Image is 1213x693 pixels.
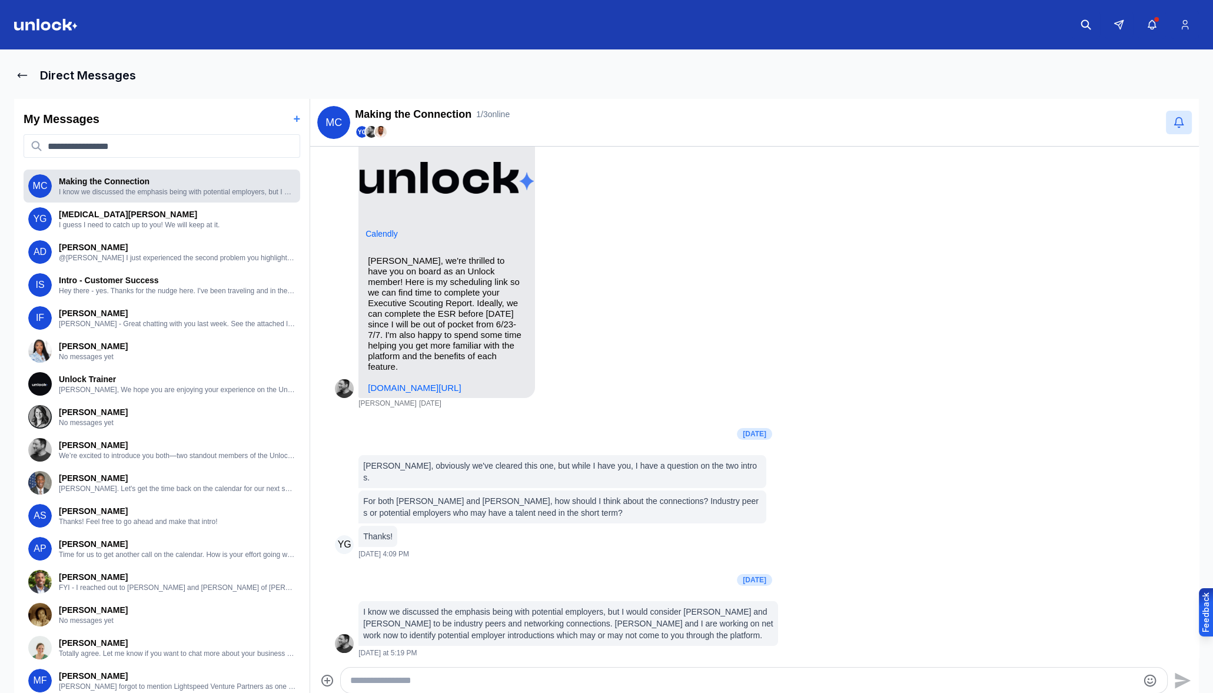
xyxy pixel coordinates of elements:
[59,352,295,362] p: No messages yet
[28,240,52,264] span: AD
[59,406,295,418] p: [PERSON_NAME]
[40,67,136,84] h1: Direct Messages
[59,385,295,394] p: [PERSON_NAME], We hope you are enjoying your experience on the Unlock platform and wanted to brin...
[59,538,295,550] p: [PERSON_NAME]
[365,126,377,138] img: Demetrios Chirgott
[335,535,354,554] span: YG
[1143,674,1157,688] button: Emoji picker
[59,187,295,197] p: I know we discussed the emphasis being with potential employers, but I would consider [PERSON_NAM...
[59,418,295,427] p: No messages yet
[59,175,295,187] p: Making the Connection
[59,439,295,451] p: [PERSON_NAME]
[358,549,409,559] span: [DATE] 4:09 PM
[360,132,534,223] img: https://d3v0px0pttie1i.cloudfront.net/uploads/branding/logo/70a86364-a4d8-4234-a545-f06b4b85b9e3/...
[28,603,52,626] img: User avatar
[358,648,417,658] span: [DATE] at 5:19 PM
[59,571,295,583] p: [PERSON_NAME]
[59,241,295,253] p: [PERSON_NAME]
[59,220,295,230] p: I guess I need to catch up to you! We will keep at it.
[737,428,772,440] div: [DATE]
[28,471,52,495] img: User avatar
[356,126,368,138] span: YG
[355,106,471,122] h2: Making the Connection
[28,273,52,297] span: IS
[1200,592,1212,632] div: Feedback
[59,340,295,352] p: [PERSON_NAME]
[28,504,52,528] span: AS
[59,505,295,517] p: [PERSON_NAME]
[59,319,295,329] p: [PERSON_NAME] - Great chatting with you last week. See the attached links for the recordings you ...
[59,517,295,526] p: Thanks! Feel free to go ahead and make that intro!
[1199,588,1213,636] button: Provide feedback
[419,399,441,409] time: 2025-06-09T15:14:24.538Z
[28,405,52,429] img: User avatar
[368,383,461,393] a: [DOMAIN_NAME][URL]
[59,649,295,658] p: Totally agree. Let me know if you want to chat more about your business as well. I might have som...
[59,208,295,220] p: [MEDICAL_DATA][PERSON_NAME]
[368,256,526,372] p: [PERSON_NAME], we're thrilled to have you on board as an Unlock member! Here is my scheduling lin...
[28,339,52,363] img: User avatar
[59,307,295,319] p: [PERSON_NAME]
[28,306,52,330] span: IF
[59,583,295,592] p: FYI - I reached out to [PERSON_NAME] and [PERSON_NAME] of [PERSON_NAME] Management on your behalf...
[28,207,52,231] span: YG
[28,669,52,692] span: MF
[358,399,417,409] span: [PERSON_NAME]
[350,674,1138,688] textarea: Type your message
[59,472,295,484] p: [PERSON_NAME]
[59,286,295,296] p: Hey there - yes. Thanks for the nudge here. I've been traveling and in the throes of buying a hom...
[59,604,295,616] p: [PERSON_NAME]
[24,111,99,127] h2: My Messages
[59,550,295,559] p: Time for us to get another call on the calendar. How is your effort going with building the network?
[363,606,773,641] p: I know we discussed the emphasis being with potential employers, but I would consider [PERSON_NAM...
[737,574,772,586] div: [DATE]
[59,274,295,286] p: Intro - Customer Success
[59,484,295,493] p: [PERSON_NAME]. Let's get the time back on the calendar for our next session. I'm curious of how t...
[59,637,295,649] p: [PERSON_NAME]
[59,451,295,460] p: We’re excited to introduce you both—two standout members of the Unlock community. From here, we’l...
[335,634,354,653] img: User avatar
[28,438,52,462] img: User avatar
[28,372,52,396] img: User avatar
[375,126,387,138] img: Jared Cozart
[294,111,301,127] button: +
[28,636,52,659] img: User avatar
[14,19,78,31] img: Logo
[317,106,350,139] span: MC
[363,530,393,542] p: Thanks!
[28,537,52,561] span: AP
[365,229,397,238] a: Attachment
[59,253,295,263] p: @[PERSON_NAME] I just experienced the second problem you highlighted firsthand. I get a ton of no...
[363,495,762,519] p: For both [PERSON_NAME] and [PERSON_NAME], how should I think about the connections? Industry peer...
[335,379,354,398] div: Demetrios Chirgott
[335,379,354,398] img: D
[59,670,295,682] p: [PERSON_NAME]
[59,373,295,385] p: Unlock Trainer
[59,616,295,625] p: No messages yet
[28,570,52,593] img: User avatar
[363,460,762,483] p: [PERSON_NAME], obviously we've cleared this one, but while I have you, I have a question on the t...
[476,108,510,120] span: 1 / 3 online
[59,682,295,691] p: [PERSON_NAME] forgot to mention Lightspeed Venture Partners as one you could lean into as well. T...
[28,174,52,198] span: MC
